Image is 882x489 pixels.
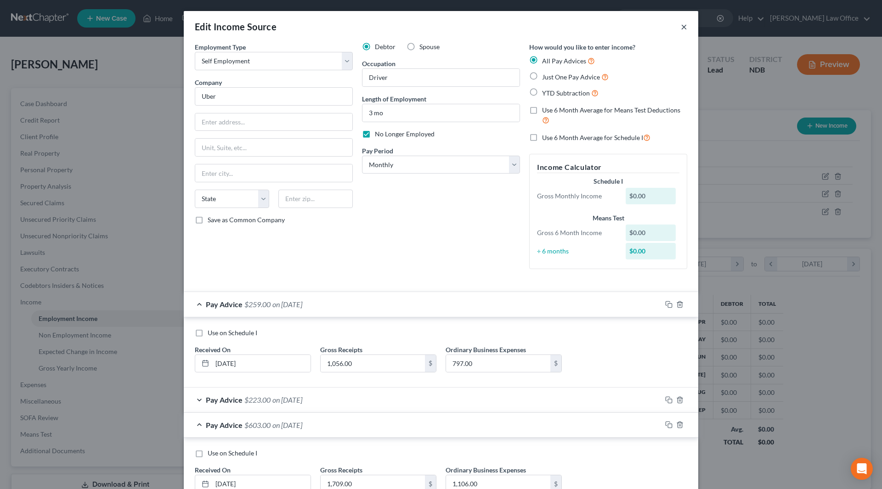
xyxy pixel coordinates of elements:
[375,130,435,138] span: No Longer Employed
[362,69,520,86] input: --
[244,395,271,404] span: $223.00
[681,21,687,32] button: ×
[375,43,396,51] span: Debtor
[195,43,246,51] span: Employment Type
[272,300,302,309] span: on [DATE]
[320,345,362,354] label: Gross Receipts
[320,465,362,475] label: Gross Receipts
[206,421,243,429] span: Pay Advice
[419,43,440,51] span: Spouse
[206,395,243,404] span: Pay Advice
[321,355,425,372] input: 0.00
[532,191,621,201] div: Gross Monthly Income
[626,243,676,259] div: $0.00
[537,177,679,186] div: Schedule I
[542,89,590,97] span: YTD Subtraction
[362,104,520,122] input: ex: 2 years
[195,346,231,354] span: Received On
[195,79,222,86] span: Company
[626,225,676,241] div: $0.00
[542,106,680,114] span: Use 6 Month Average for Means Test Deductions
[537,162,679,173] h5: Income Calculator
[537,214,679,223] div: Means Test
[362,59,396,68] label: Occupation
[195,164,352,182] input: Enter city...
[529,42,635,52] label: How would you like to enter income?
[244,300,271,309] span: $259.00
[272,395,302,404] span: on [DATE]
[195,87,353,106] input: Search company by name...
[851,458,873,480] div: Open Intercom Messenger
[195,139,352,156] input: Unit, Suite, etc...
[206,300,243,309] span: Pay Advice
[542,73,600,81] span: Just One Pay Advice
[362,147,393,155] span: Pay Period
[195,466,231,474] span: Received On
[446,345,526,354] label: Ordinary Business Expenses
[362,94,426,104] label: Length of Employment
[532,228,621,237] div: Gross 6 Month Income
[446,465,526,475] label: Ordinary Business Expenses
[208,329,257,337] span: Use on Schedule I
[195,20,277,33] div: Edit Income Source
[208,449,257,457] span: Use on Schedule I
[446,355,550,372] input: 0.00
[425,355,436,372] div: $
[244,421,271,429] span: $603.00
[212,355,311,372] input: MM/DD/YYYY
[542,57,586,65] span: All Pay Advices
[278,190,353,208] input: Enter zip...
[208,216,285,224] span: Save as Common Company
[195,113,352,131] input: Enter address...
[626,188,676,204] div: $0.00
[272,421,302,429] span: on [DATE]
[550,355,561,372] div: $
[532,247,621,256] div: ÷ 6 months
[542,134,643,141] span: Use 6 Month Average for Schedule I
